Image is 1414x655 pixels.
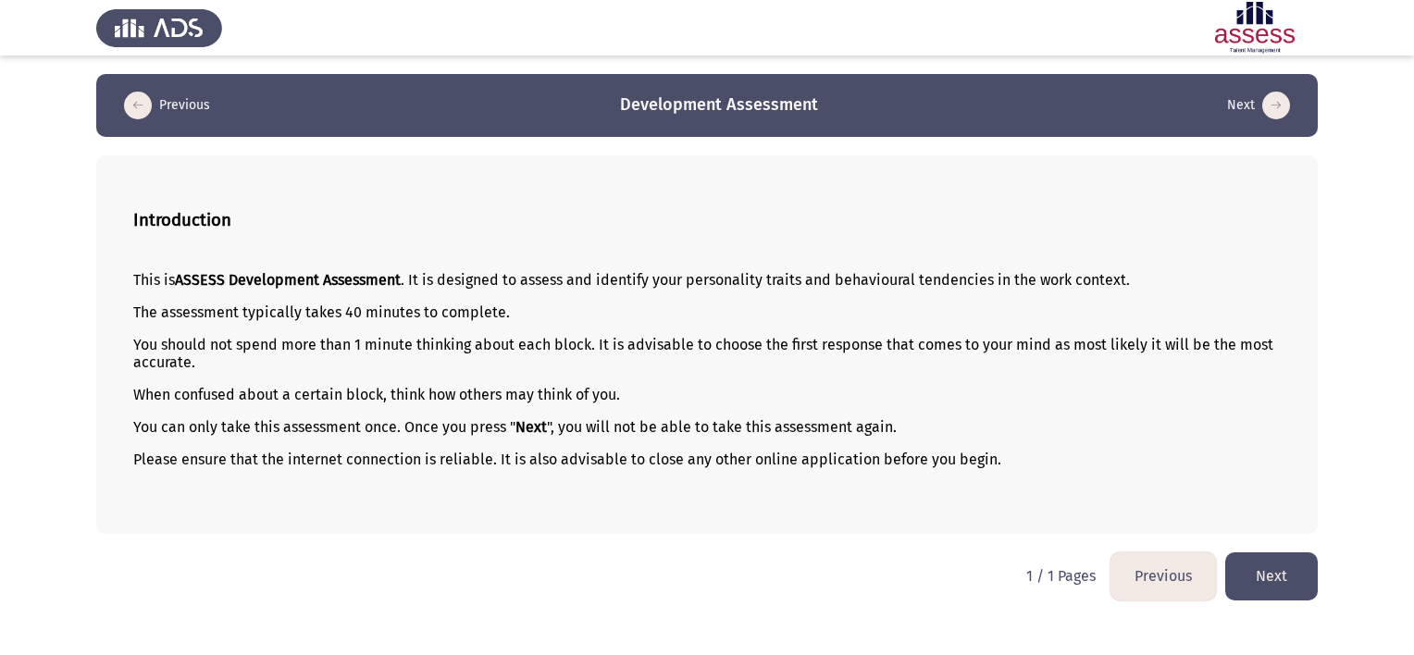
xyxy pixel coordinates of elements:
p: This is . It is designed to assess and identify your personality traits and behavioural tendencie... [133,271,1281,289]
button: load next page [1225,552,1318,599]
p: The assessment typically takes 40 minutes to complete. [133,303,1281,321]
p: 1 / 1 Pages [1026,567,1096,585]
b: Next [515,418,547,436]
img: Assessment logo of Development Assessment R1 (EN/AR) [1192,2,1318,54]
p: You can only take this assessment once. Once you press " ", you will not be able to take this ass... [133,418,1281,436]
b: Introduction [133,210,231,230]
b: ASSESS Development Assessment [175,271,401,289]
button: load previous page [118,91,216,120]
button: load next page [1222,91,1296,120]
p: Please ensure that the internet connection is reliable. It is also advisable to close any other o... [133,451,1281,468]
p: You should not spend more than 1 minute thinking about each block. It is advisable to choose the ... [133,336,1281,371]
button: load previous page [1110,552,1216,599]
h3: Development Assessment [620,93,818,117]
img: Assess Talent Management logo [96,2,222,54]
p: When confused about a certain block, think how others may think of you. [133,386,1281,403]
